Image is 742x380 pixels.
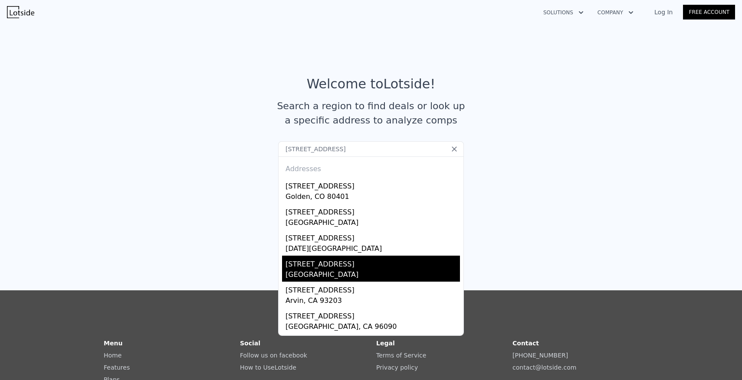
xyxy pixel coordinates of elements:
strong: Menu [104,340,122,347]
strong: Social [240,340,260,347]
a: [PHONE_NUMBER] [512,352,568,359]
div: [GEOGRAPHIC_DATA] [286,218,460,230]
div: [STREET_ADDRESS] [286,204,460,218]
a: Log In [644,8,683,16]
strong: Legal [376,340,395,347]
a: Free Account [683,5,735,19]
input: Search an address or region... [278,141,464,157]
div: [GEOGRAPHIC_DATA], CA 96090 [286,322,460,334]
a: How to UseLotside [240,364,296,371]
a: Follow us on facebook [240,352,307,359]
div: Addresses [282,157,460,178]
div: [STREET_ADDRESS] [286,334,460,348]
img: Lotside [7,6,34,18]
div: [STREET_ADDRESS] [286,282,460,296]
a: Home [104,352,121,359]
div: Arvin, CA 93203 [286,296,460,308]
a: Privacy policy [376,364,418,371]
a: Features [104,364,130,371]
div: Welcome to Lotside ! [307,76,436,92]
div: Search a region to find deals or look up a specific address to analyze comps [274,99,468,127]
div: Golden, CO 80401 [286,192,460,204]
div: [DATE][GEOGRAPHIC_DATA] [286,244,460,256]
div: [GEOGRAPHIC_DATA] [286,270,460,282]
a: contact@lotside.com [512,364,576,371]
button: Solutions [536,5,591,20]
strong: Contact [512,340,539,347]
a: Terms of Service [376,352,426,359]
div: [STREET_ADDRESS] [286,256,460,270]
div: [STREET_ADDRESS] [286,178,460,192]
div: [STREET_ADDRESS] [286,230,460,244]
button: Company [591,5,640,20]
div: [STREET_ADDRESS] [286,308,460,322]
